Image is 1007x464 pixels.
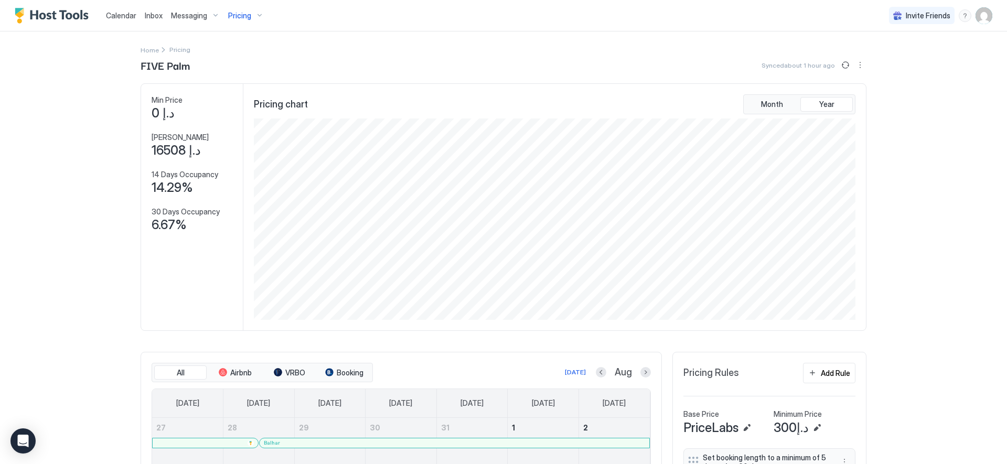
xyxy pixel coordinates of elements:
[166,389,210,417] a: Sunday
[976,7,992,24] div: User profile
[532,398,555,408] span: [DATE]
[565,368,586,377] div: [DATE]
[230,368,252,377] span: Airbnb
[379,389,423,417] a: Wednesday
[171,11,207,20] span: Messaging
[106,11,136,20] span: Calendar
[169,46,190,53] span: Breadcrumb
[106,10,136,21] a: Calendar
[854,59,866,71] button: More options
[152,133,209,142] span: [PERSON_NAME]
[152,217,187,233] span: 6.67%
[176,398,199,408] span: [DATE]
[774,420,809,436] span: د.إ300
[154,365,207,380] button: All
[370,423,380,432] span: 30
[145,10,163,21] a: Inbox
[563,366,587,379] button: [DATE]
[209,365,261,380] button: Airbnb
[512,423,515,432] span: 1
[683,367,739,379] span: Pricing Rules
[10,428,36,454] div: Open Intercom Messenger
[800,97,853,112] button: Year
[295,418,366,437] a: July 29, 2025
[145,11,163,20] span: Inbox
[152,105,175,121] span: د.إ 0
[152,207,220,217] span: 30 Days Occupancy
[508,418,579,437] a: August 1, 2025
[746,97,798,112] button: Month
[152,180,193,196] span: 14.29%
[762,61,835,69] span: Synced about 1 hour ago
[264,439,280,446] span: Balhar
[761,100,783,109] span: Month
[743,94,855,114] div: tab-group
[237,389,281,417] a: Monday
[308,389,352,417] a: Tuesday
[152,170,218,179] span: 14 Days Occupancy
[141,57,190,73] span: FIVE Palm
[337,368,363,377] span: Booking
[318,365,370,380] button: Booking
[285,368,305,377] span: VRBO
[583,423,588,432] span: 2
[437,418,508,437] a: July 31, 2025
[603,398,626,408] span: [DATE]
[811,422,823,434] button: Edit
[959,9,971,22] div: menu
[819,100,834,109] span: Year
[596,367,606,377] button: Previous month
[152,418,223,437] a: July 27, 2025
[521,389,565,417] a: Friday
[228,11,251,20] span: Pricing
[247,398,270,408] span: [DATE]
[152,143,201,158] span: د.إ 16508
[264,439,645,446] div: Balhar
[15,8,93,24] a: Host Tools Logo
[141,44,159,55] a: Home
[803,363,855,383] button: Add Rule
[774,409,822,419] span: Minimum Price
[906,11,950,20] span: Invite Friends
[152,363,373,383] div: tab-group
[254,99,308,111] span: Pricing chart
[741,422,753,434] button: Edit
[318,398,341,408] span: [DATE]
[821,368,850,379] div: Add Rule
[579,418,650,437] a: August 2, 2025
[263,365,316,380] button: VRBO
[683,409,719,419] span: Base Price
[615,366,632,379] span: Aug
[854,59,866,71] div: menu
[223,418,294,437] a: July 28, 2025
[839,59,852,71] button: Sync prices
[177,368,185,377] span: All
[640,367,651,377] button: Next month
[141,46,159,54] span: Home
[460,398,484,408] span: [DATE]
[683,420,738,436] span: PriceLabs
[141,44,159,55] div: Breadcrumb
[228,423,237,432] span: 28
[366,418,436,437] a: July 30, 2025
[441,423,449,432] span: 31
[152,95,183,105] span: Min Price
[156,423,166,432] span: 27
[450,389,494,417] a: Thursday
[299,423,309,432] span: 29
[389,398,412,408] span: [DATE]
[592,389,636,417] a: Saturday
